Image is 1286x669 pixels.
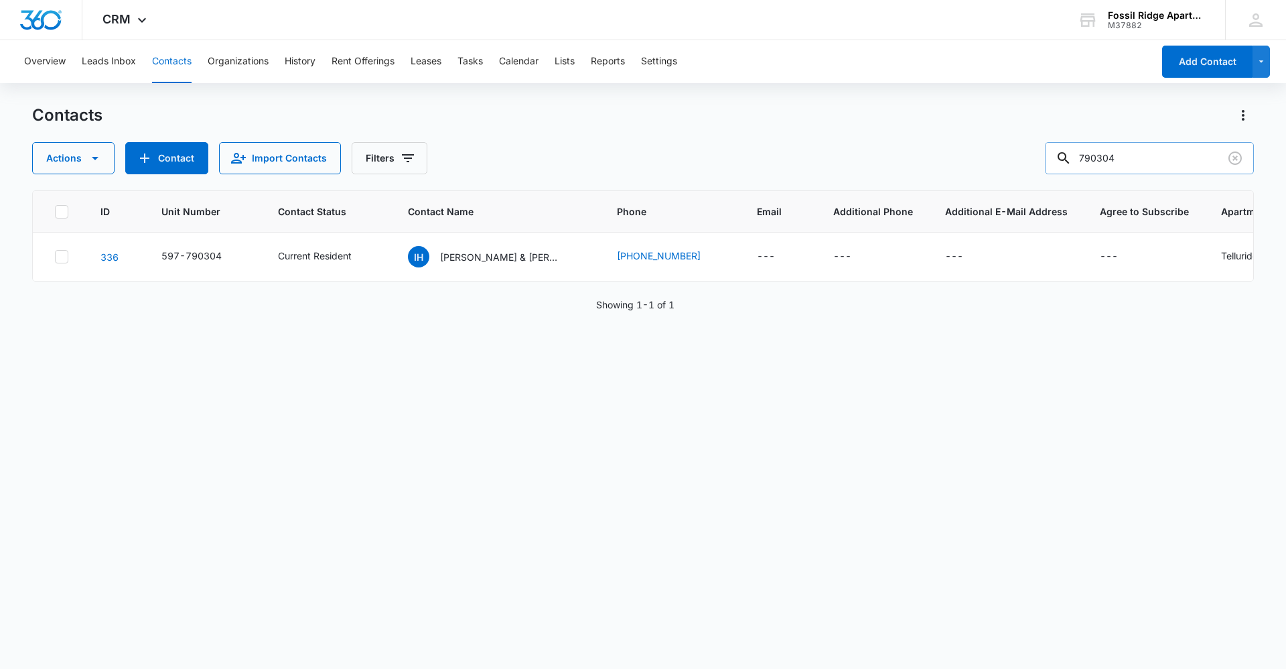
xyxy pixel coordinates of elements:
[617,249,725,265] div: Phone - (970) 914-1706 - Select to Edit Field
[208,40,269,83] button: Organizations
[219,142,341,174] button: Import Contacts
[757,249,799,265] div: Email - - Select to Edit Field
[82,40,136,83] button: Leads Inbox
[555,40,575,83] button: Lists
[411,40,441,83] button: Leases
[161,249,246,265] div: Unit Number - 597-790304 - Select to Edit Field
[1221,249,1258,263] div: Telluride
[408,246,429,267] span: IH
[408,246,585,267] div: Contact Name - Ilse Hinojosa & Joel Najera - Select to Edit Field
[591,40,625,83] button: Reports
[1108,10,1206,21] div: account name
[945,249,987,265] div: Additional E-Mail Address - - Select to Edit Field
[408,204,565,219] span: Contact Name
[833,249,851,265] div: ---
[1045,142,1254,174] input: Search Contacts
[617,249,701,263] a: [PHONE_NUMBER]
[499,40,539,83] button: Calendar
[1224,147,1246,169] button: Clear
[1232,105,1254,126] button: Actions
[1100,204,1189,219] span: Agree to Subscribe
[757,204,782,219] span: Email
[945,249,963,265] div: ---
[100,251,119,263] a: Navigate to contact details page for Ilse Hinojosa & Joel Najera
[24,40,66,83] button: Overview
[1162,46,1253,78] button: Add Contact
[278,249,376,265] div: Contact Status - Current Resident - Select to Edit Field
[457,40,483,83] button: Tasks
[945,204,1068,219] span: Additional E-Mail Address
[757,249,775,265] div: ---
[641,40,677,83] button: Settings
[833,204,913,219] span: Additional Phone
[1100,249,1142,265] div: Agree to Subscribe - - Select to Edit Field
[125,142,208,174] button: Add Contact
[596,298,674,312] p: Showing 1-1 of 1
[617,204,705,219] span: Phone
[440,250,561,264] p: [PERSON_NAME] & [PERSON_NAME]
[1108,21,1206,30] div: account id
[161,204,246,219] span: Unit Number
[102,12,131,26] span: CRM
[332,40,395,83] button: Rent Offerings
[278,204,356,219] span: Contact Status
[152,40,192,83] button: Contacts
[161,249,222,263] div: 597-790304
[352,142,427,174] button: Filters
[32,142,115,174] button: Actions
[278,249,352,263] div: Current Resident
[100,204,110,219] span: ID
[833,249,875,265] div: Additional Phone - - Select to Edit Field
[32,105,102,125] h1: Contacts
[285,40,315,83] button: History
[1100,249,1118,265] div: ---
[1221,249,1282,265] div: Apartment Type - Telluride - Select to Edit Field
